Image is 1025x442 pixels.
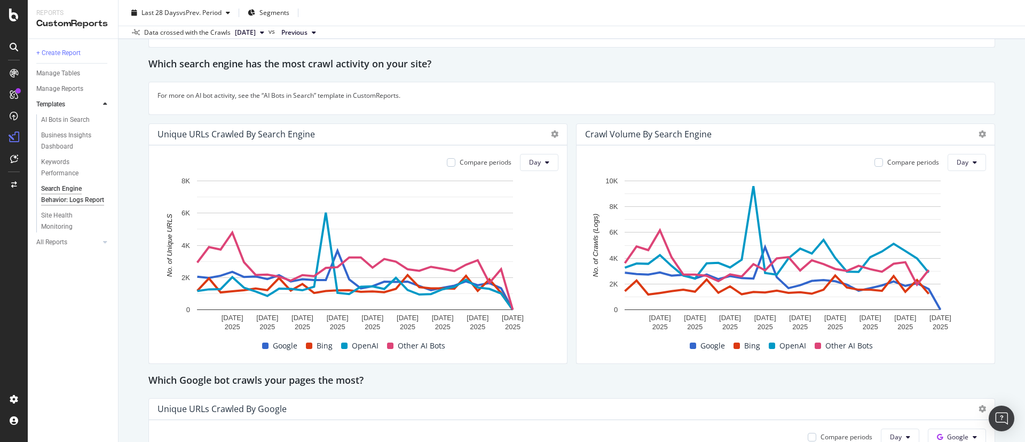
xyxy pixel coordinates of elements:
a: Manage Reports [36,83,111,95]
span: Other AI Bots [398,339,445,352]
text: [DATE] [824,314,846,322]
text: 2025 [259,323,275,331]
div: Open Intercom Messenger [989,406,1014,431]
a: Business Insights Dashboard [41,130,111,152]
div: Manage Tables [36,68,80,79]
text: 2025 [758,323,773,331]
span: Previous [281,28,307,37]
span: Day [529,158,541,167]
text: 2025 [792,323,808,331]
span: OpenAI [779,339,806,352]
div: For more on AI bot activity, see the “AI Bots in Search” template in CustomReports. [148,82,995,114]
div: Search Engine Behavior: Logs Report [41,183,104,206]
text: 2025 [722,323,738,331]
text: [DATE] [222,314,243,322]
span: Google [947,432,968,441]
div: All Reports [36,237,67,248]
div: Which search engine has the most crawl activity on your site? [148,56,995,73]
span: Google [700,339,725,352]
span: Last 28 Days [141,8,179,17]
div: Templates [36,99,65,110]
div: Business Insights Dashboard [41,130,102,152]
text: [DATE] [432,314,454,322]
button: Day [520,154,558,171]
div: Unique URLs Crawled By Google [157,404,287,414]
text: [DATE] [502,314,524,322]
text: [DATE] [361,314,383,322]
text: 4K [182,241,190,249]
div: CustomReports [36,18,109,30]
a: AI Bots in Search [41,114,111,126]
text: 2025 [470,323,485,331]
text: 10K [605,177,618,185]
text: 2025 [652,323,668,331]
span: Segments [259,8,289,17]
button: Segments [243,4,294,21]
text: [DATE] [327,314,349,322]
span: Day [890,432,902,441]
span: vs Prev. Period [179,8,222,17]
text: 8K [609,203,618,211]
text: 2025 [365,323,380,331]
div: Reports [36,9,109,18]
span: Bing [317,339,333,352]
text: 0 [186,306,190,314]
text: 0 [614,306,618,314]
text: 2025 [687,323,703,331]
text: No. of Crawls (Logs) [592,213,600,276]
text: 2025 [330,323,345,331]
a: Site Health Monitoring [41,210,111,232]
text: [DATE] [719,314,741,322]
div: Compare periods [460,158,511,167]
button: Last 28 DaysvsPrev. Period [127,4,234,21]
text: [DATE] [789,314,811,322]
text: 2025 [225,323,240,331]
div: Site Health Monitoring [41,210,101,232]
text: [DATE] [860,314,881,322]
text: 6K [182,209,190,217]
text: [DATE] [256,314,278,322]
span: Other AI Bots [825,339,873,352]
button: [DATE] [231,26,269,39]
text: [DATE] [649,314,671,322]
svg: A chart. [585,175,980,337]
text: 2025 [933,323,948,331]
div: Compare periods [821,432,872,441]
h2: Which search engine has the most crawl activity on your site? [148,56,431,73]
div: Manage Reports [36,83,83,95]
div: Keywords Performance [41,157,101,179]
svg: A chart. [157,175,553,337]
text: [DATE] [467,314,488,322]
span: Bing [744,339,760,352]
text: 2K [609,280,618,288]
text: 2025 [863,323,878,331]
div: Data crossed with the Crawls [144,28,231,37]
div: Unique URLs Crawled By Search Engine [157,129,315,139]
div: Unique URLs Crawled By Search EngineCompare periodsDayA chart.GoogleBingOpenAIOther AI Bots [148,123,567,364]
text: 6K [609,228,618,236]
text: 4K [609,254,618,262]
a: All Reports [36,237,100,248]
div: Compare periods [887,158,939,167]
h2: Which Google bot crawls your pages the most? [148,373,364,390]
text: [DATE] [684,314,706,322]
text: 2025 [827,323,843,331]
div: + Create Report [36,48,81,59]
button: Day [948,154,986,171]
span: vs [269,27,277,36]
text: 2025 [400,323,415,331]
a: Search Engine Behavior: Logs Report [41,183,111,206]
div: AI Bots in Search [41,114,90,126]
a: Keywords Performance [41,157,111,179]
text: 2025 [295,323,310,331]
text: 2025 [897,323,913,331]
a: + Create Report [36,48,111,59]
text: 2K [182,273,190,281]
span: Google [273,339,297,352]
span: 2025 Sep. 30th [235,28,256,37]
p: For more on AI bot activity, see the “AI Bots in Search” template in CustomReports. [157,91,986,100]
text: [DATE] [929,314,951,322]
text: 2025 [505,323,521,331]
